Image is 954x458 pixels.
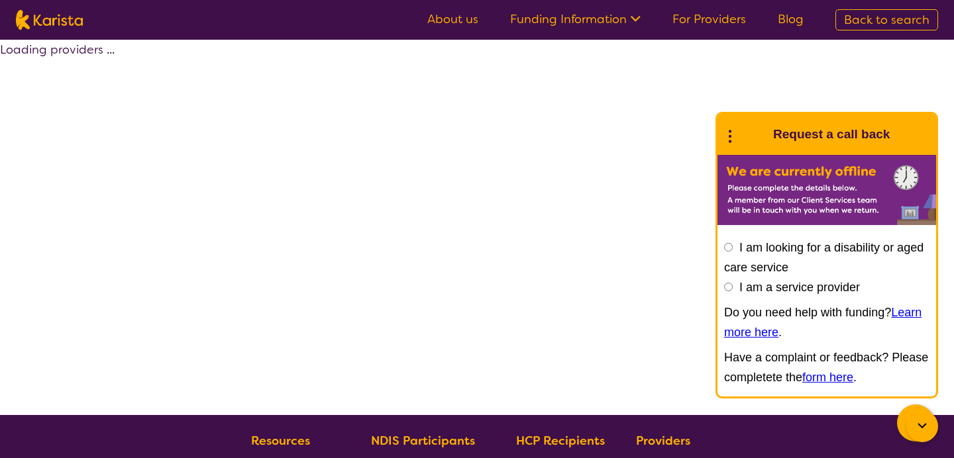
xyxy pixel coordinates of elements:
[897,404,934,441] button: Channel Menu
[717,155,936,225] img: Karista offline chat form to request call back
[844,12,929,28] span: Back to search
[251,433,310,449] b: Resources
[636,433,690,449] b: Providers
[802,371,853,384] a: form here
[724,347,929,387] p: Have a complaint or feedback? Please completete the .
[16,10,83,30] img: Karista logo
[739,121,765,148] img: Karista
[724,302,929,342] p: Do you need help with funding? .
[371,433,475,449] b: NDIS Participants
[773,124,890,144] h1: Request a call back
[724,241,924,274] label: I am looking for a disability or aged care service
[516,433,605,449] b: HCP Recipients
[427,11,478,27] a: About us
[778,11,804,27] a: Blog
[739,281,860,294] label: I am a service provider
[835,9,938,30] a: Back to search
[672,11,746,27] a: For Providers
[510,11,641,27] a: Funding Information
